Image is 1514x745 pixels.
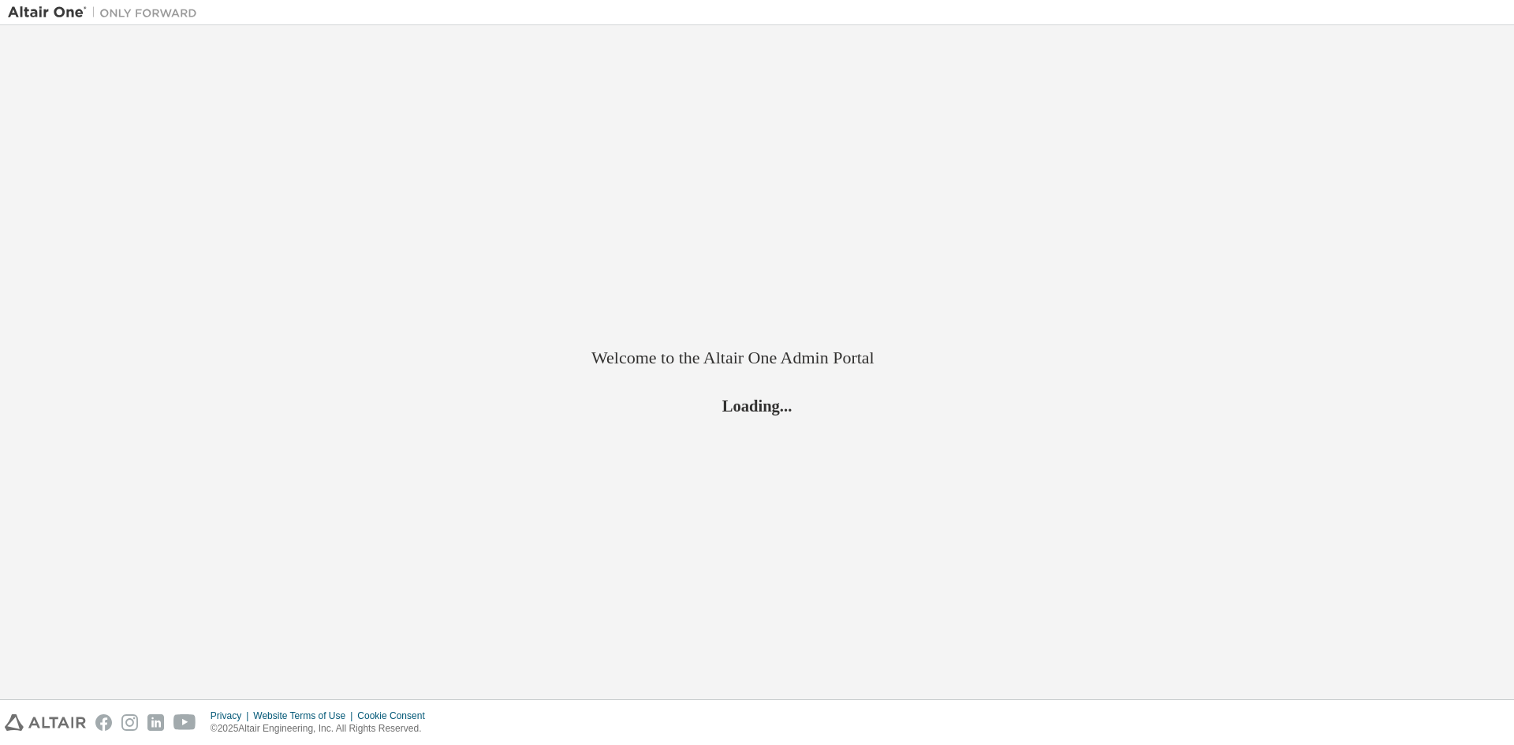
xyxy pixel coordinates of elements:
[5,714,86,731] img: altair_logo.svg
[211,710,253,722] div: Privacy
[211,722,434,736] p: © 2025 Altair Engineering, Inc. All Rights Reserved.
[173,714,196,731] img: youtube.svg
[8,5,205,20] img: Altair One
[253,710,357,722] div: Website Terms of Use
[591,395,923,415] h2: Loading...
[357,710,434,722] div: Cookie Consent
[591,347,923,369] h2: Welcome to the Altair One Admin Portal
[147,714,164,731] img: linkedin.svg
[121,714,138,731] img: instagram.svg
[95,714,112,731] img: facebook.svg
